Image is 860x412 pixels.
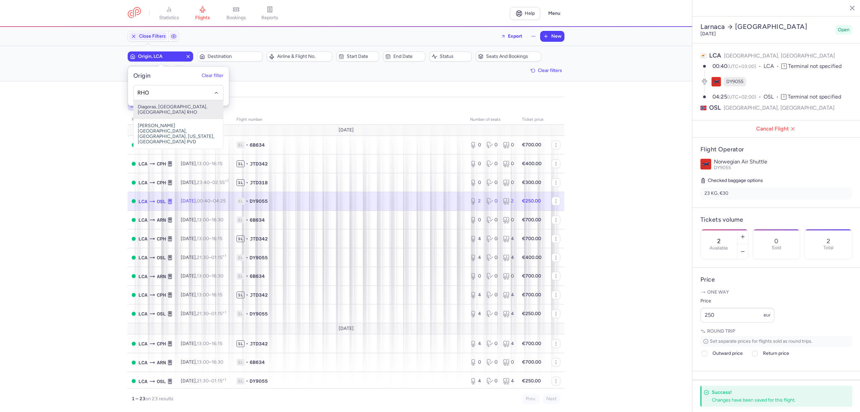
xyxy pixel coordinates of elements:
time: 04:25 [713,93,727,100]
span: End date [393,54,423,59]
time: 16:15 [212,292,222,298]
div: 4 [470,254,481,261]
strong: €700.00 [522,341,541,346]
span: 1L [236,217,245,223]
span: on 23 results [145,396,173,402]
label: Price [700,297,774,305]
div: 2 [503,198,514,204]
div: 0 [503,359,514,366]
span: Larnaca, Larnaca, Cyprus [138,235,147,242]
div: 4 [503,310,514,317]
span: 1L [236,359,245,366]
p: Norwegian Air Shuttle [714,159,852,165]
span: JTD342 [250,160,268,167]
div: 4 [470,235,481,242]
span: 1L [236,292,245,298]
span: 1L [236,378,245,384]
span: Larnaca, Larnaca, Cyprus [138,378,147,385]
span: LCA [709,52,721,59]
div: Changes have been saved for this flight. [712,397,837,403]
div: 4 [470,378,481,384]
button: Status [429,51,472,62]
span: JTD342 [250,340,268,347]
div: 0 [486,179,498,186]
div: 4 [470,310,481,317]
time: 16:30 [212,217,223,223]
div: 0 [486,217,498,223]
span: Larnaca, Larnaca, Cyprus [138,310,147,317]
p: Sold [772,245,781,251]
h4: Sales ending [700,379,736,387]
button: Start date [336,51,379,62]
span: Larnaca, Larnaca, Cyprus [138,359,147,366]
span: OPEN [132,162,136,166]
span: Larnaca, Larnaca, Cyprus [138,216,147,224]
span: [DATE], [181,341,222,346]
span: OPEN [132,218,136,222]
span: Terminal not specified [788,63,842,69]
th: Ticket price [518,115,548,125]
button: Clear filter [202,73,223,78]
span: flights [195,15,210,21]
div: 0 [470,217,481,223]
time: [DATE] [700,31,716,37]
span: Status [440,54,469,59]
span: • [246,160,248,167]
span: • [246,359,248,366]
time: 16:15 [212,236,222,241]
span: 1L [236,179,245,186]
span: [GEOGRAPHIC_DATA], [GEOGRAPHIC_DATA] [724,52,835,59]
div: 4 [470,340,481,347]
th: number of seats [466,115,518,125]
span: [DATE] [339,326,354,331]
span: 1L [236,198,245,204]
span: LCA [764,63,781,70]
span: – [197,378,226,384]
strong: €250.00 [522,311,541,316]
input: --- [700,308,774,323]
div: 0 [486,359,498,366]
span: Start date [347,54,376,59]
div: 0 [470,160,481,167]
span: OSL [764,93,781,101]
span: 6B634 [250,217,265,223]
span: Larnaca, Larnaca, Cyprus [138,273,147,280]
time: 21:30 [197,378,209,384]
span: [DATE], [181,198,226,204]
span: [DATE], [181,161,222,166]
strong: €400.00 [522,161,542,166]
span: • [246,217,248,223]
span: Kastrup, Copenhagen, Denmark [157,340,166,347]
span: [DATE], [181,236,222,241]
span: • [246,340,248,347]
span: – [197,180,228,185]
span: (UTC+02:00) [727,94,756,100]
input: -searchbox [137,89,220,96]
span: DY9055 [250,254,268,261]
span: OPEN [132,199,136,203]
strong: €250.00 [522,198,541,204]
div: 0 [470,142,481,148]
strong: €700.00 [522,217,541,223]
button: Clear filters [528,66,564,76]
span: – [197,341,222,346]
span: Kastrup, Copenhagen, Denmark [157,235,166,242]
div: 4 [503,340,514,347]
span: – [197,217,223,223]
span: Seats and bookings [486,54,539,59]
span: Open [838,27,850,33]
div: 0 [470,273,481,279]
span: – [197,311,226,316]
strong: €400.00 [522,255,542,260]
time: 23:40 [197,180,210,185]
span: [DATE] [339,127,354,133]
time: 13:00 [197,292,209,298]
strong: €300.00 [522,180,541,185]
a: CitizenPlane red outlined logo [128,7,141,20]
span: Larnaca, Larnaca, Cyprus [138,179,147,186]
div: 4 [503,254,514,261]
span: [DATE], [181,273,223,279]
span: – [197,273,223,279]
span: DY9055 [714,165,731,171]
time: 13:00 [197,217,209,223]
